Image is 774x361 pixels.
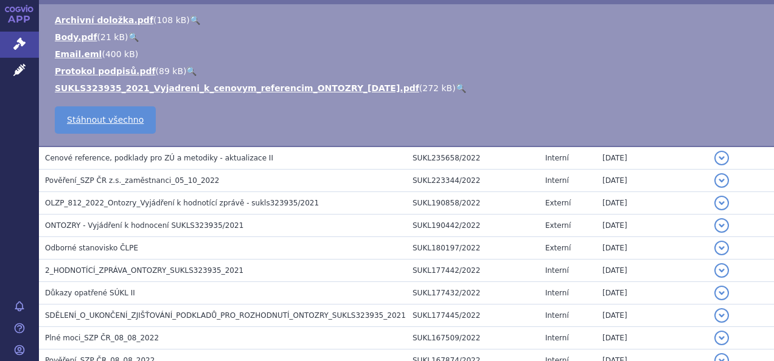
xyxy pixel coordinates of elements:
[545,334,569,342] span: Interní
[45,199,319,207] span: OLZP_812_2022_Ontozry_Vyjádření k hodnotící zprávě - sukls323935/2021
[596,215,708,237] td: [DATE]
[406,215,539,237] td: SUKL190442/2022
[406,304,539,327] td: SUKL177445/2022
[596,327,708,349] td: [DATE]
[406,146,539,170] td: SUKL235658/2022
[186,66,197,76] a: 🔍
[55,83,419,93] a: SUKLS323935_2021_Vyjadreni_k_cenovym_referencim_ONTOZRY_[DATE].pdf
[55,15,153,25] a: Archivní doložka.pdf
[190,15,200,25] a: 🔍
[406,282,539,304] td: SUKL177432/2022
[55,48,762,60] li: ( )
[545,289,569,297] span: Interní
[596,192,708,215] td: [DATE]
[45,266,243,275] span: 2_HODNOTÍCÍ_ZPRÁVA_ONTOZRY_SUKLS323935_2021
[55,31,762,43] li: ( )
[55,49,102,59] a: Email.eml
[714,286,729,300] button: detail
[45,176,219,185] span: Pověření_SZP ČR z.s._zaměstnanci_05_10_2022
[55,66,156,76] a: Protokol podpisů.pdf
[128,32,139,42] a: 🔍
[545,154,569,162] span: Interní
[714,308,729,323] button: detail
[714,151,729,165] button: detail
[545,244,571,252] span: Externí
[596,282,708,304] td: [DATE]
[714,173,729,188] button: detail
[55,14,762,26] li: ( )
[545,311,569,320] span: Interní
[714,263,729,278] button: detail
[422,83,452,93] span: 272 kB
[45,221,243,230] span: ONTOZRY - Vyjádření k hodnocení SUKLS323935/2021
[596,237,708,260] td: [DATE]
[105,49,135,59] span: 400 kB
[406,260,539,282] td: SUKL177442/2022
[55,82,762,94] li: ( )
[55,106,156,134] a: Stáhnout všechno
[406,327,539,349] td: SUKL167509/2022
[55,65,762,77] li: ( )
[596,146,708,170] td: [DATE]
[406,192,539,215] td: SUKL190858/2022
[55,32,97,42] a: Body.pdf
[545,199,571,207] span: Externí
[45,334,159,342] span: Plné moci_SZP ČR_08_08_2022
[714,196,729,210] button: detail
[714,241,729,255] button: detail
[406,170,539,192] td: SUKL223344/2022
[596,170,708,192] td: [DATE]
[714,331,729,345] button: detail
[159,66,183,76] span: 89 kB
[45,154,273,162] span: Cenové reference, podklady pro ZÚ a metodiky - aktualizace II
[545,176,569,185] span: Interní
[596,260,708,282] td: [DATE]
[45,311,406,320] span: SDĚLENÍ_O_UKONČENÍ_ZJIŠŤOVÁNÍ_PODKLADŮ_PRO_ROZHODNUTÍ_ONTOZRY_SUKLS323935_2021
[406,237,539,260] td: SUKL180197/2022
[545,221,571,230] span: Externí
[156,15,186,25] span: 108 kB
[714,218,729,233] button: detail
[100,32,125,42] span: 21 kB
[545,266,569,275] span: Interní
[456,83,466,93] a: 🔍
[45,244,138,252] span: Odborné stanovisko ČLPE
[45,289,135,297] span: Důkazy opatřené SÚKL II
[596,304,708,327] td: [DATE]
